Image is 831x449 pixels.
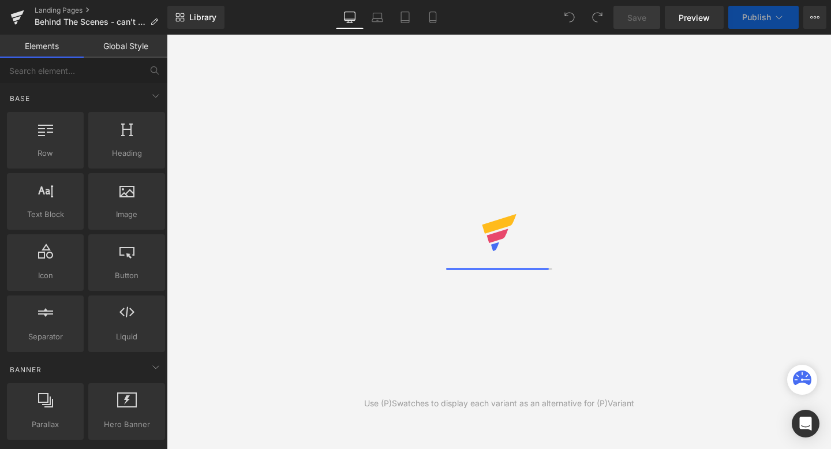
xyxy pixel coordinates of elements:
[35,6,167,15] a: Landing Pages
[803,6,826,29] button: More
[10,331,80,343] span: Separator
[10,270,80,282] span: Icon
[665,6,724,29] a: Preview
[35,17,145,27] span: Behind The Scenes - can't edit
[92,208,162,220] span: Image
[364,397,634,410] div: Use (P)Swatches to display each variant as an alternative for (P)Variant
[10,418,80,431] span: Parallax
[92,331,162,343] span: Liquid
[792,410,819,437] div: Open Intercom Messenger
[364,6,391,29] a: Laptop
[336,6,364,29] a: Desktop
[586,6,609,29] button: Redo
[627,12,646,24] span: Save
[391,6,419,29] a: Tablet
[742,13,771,22] span: Publish
[84,35,167,58] a: Global Style
[92,418,162,431] span: Hero Banner
[728,6,799,29] button: Publish
[679,12,710,24] span: Preview
[9,364,43,375] span: Banner
[10,208,80,220] span: Text Block
[10,147,80,159] span: Row
[419,6,447,29] a: Mobile
[92,147,162,159] span: Heading
[92,270,162,282] span: Button
[189,12,216,23] span: Library
[9,93,31,104] span: Base
[167,6,224,29] a: New Library
[558,6,581,29] button: Undo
